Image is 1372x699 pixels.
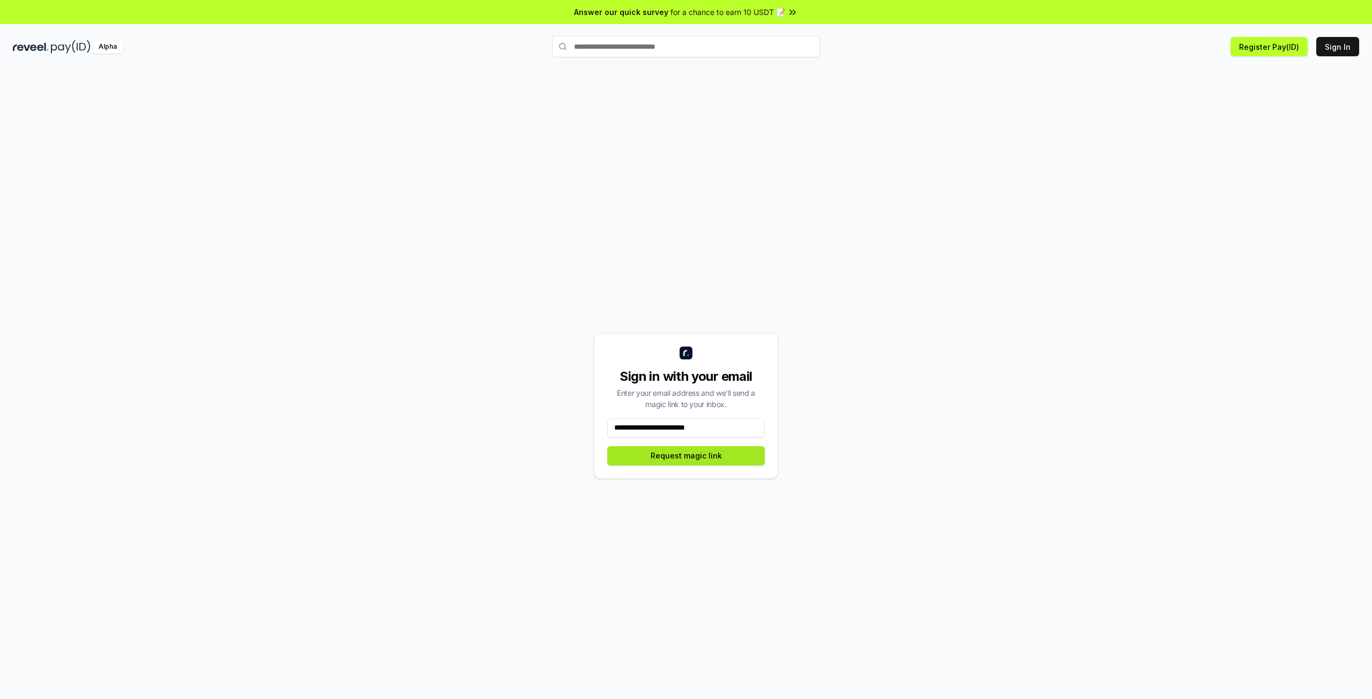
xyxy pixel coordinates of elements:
div: Sign in with your email [607,368,765,385]
img: pay_id [51,40,91,54]
button: Sign In [1316,37,1359,56]
div: Enter your email address and we’ll send a magic link to your inbox. [607,387,765,410]
button: Request magic link [607,446,765,465]
span: Answer our quick survey [574,6,668,18]
div: Alpha [93,40,123,54]
img: logo_small [680,347,692,359]
img: reveel_dark [13,40,49,54]
span: for a chance to earn 10 USDT 📝 [670,6,785,18]
button: Register Pay(ID) [1231,37,1308,56]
